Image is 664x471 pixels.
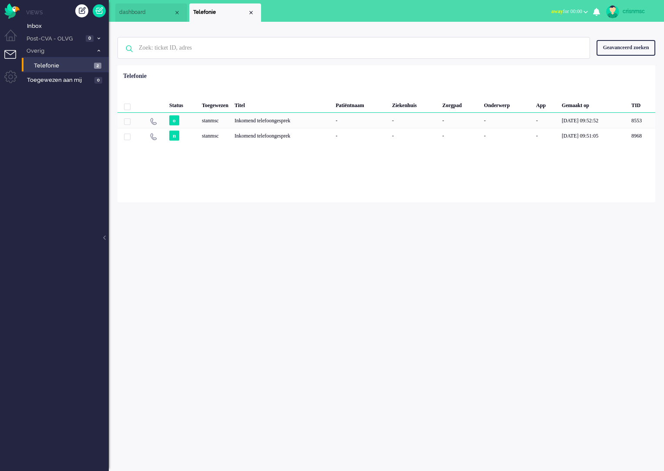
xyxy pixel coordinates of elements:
div: 8968 [628,128,655,143]
div: Inkomend telefoongesprek [231,128,332,143]
img: avatar [606,5,619,18]
img: flow_omnibird.svg [4,3,20,19]
div: - [332,128,389,143]
div: Toegewezen [199,95,231,113]
div: - [389,128,439,143]
div: stanmsc [199,113,231,128]
li: Tickets menu [4,50,24,70]
div: Close tab [248,9,255,16]
div: - [533,128,559,143]
a: Inbox [25,21,109,30]
div: 8553 [628,113,655,128]
img: ic_telephone_grey.svg [150,133,157,140]
li: Views [26,9,109,16]
div: - [439,128,481,143]
a: Toegewezen aan mij 0 [25,75,109,84]
span: Telefonie [193,9,248,16]
span: 0 [86,35,94,42]
li: awayfor 00:00 [546,3,593,22]
div: Status [166,95,199,113]
div: App [533,95,559,113]
div: Patiëntnaam [332,95,389,113]
span: Overig [25,47,93,55]
div: - [439,113,481,128]
span: Toegewezen aan mij [27,76,92,84]
div: Onderwerp [481,95,533,113]
li: Dashboard menu [4,30,24,49]
a: Quick Ticket [93,4,106,17]
div: 8553 [117,113,655,128]
div: Titel [231,95,332,113]
span: 2 [94,63,101,69]
div: Inkomend telefoongesprek [231,113,332,128]
div: Close tab [174,9,181,16]
div: Creëer ticket [75,4,88,17]
input: Zoek: ticket ID, adres [132,37,578,58]
div: Ziekenhuis [389,95,439,113]
div: 8968 [117,128,655,143]
div: - [481,113,533,128]
img: ic-search-icon.svg [118,37,141,60]
span: n [169,131,179,141]
span: 0 [94,77,102,84]
div: crisnmsc [623,7,655,16]
span: dashboard [119,9,174,16]
span: away [551,8,563,14]
div: Geavanceerd zoeken [597,40,655,55]
span: Post-CVA - OLVG [25,35,83,43]
div: TID [628,95,655,113]
li: Dashboard [115,3,187,22]
div: Telefonie [123,72,147,81]
div: - [533,113,559,128]
div: - [332,113,389,128]
div: [DATE] 09:52:52 [559,113,628,128]
div: Zorgpad [439,95,481,113]
a: crisnmsc [604,5,655,18]
a: Telefonie 2 [25,61,108,70]
span: Telefonie [34,62,92,70]
div: stanmsc [199,128,231,143]
li: Admin menu [4,71,24,90]
a: Omnidesk [4,6,20,12]
div: [DATE] 09:51:05 [559,128,628,143]
span: for 00:00 [551,8,582,14]
span: o [169,115,179,125]
div: - [389,113,439,128]
div: Gemaakt op [559,95,628,113]
img: ic_telephone_grey.svg [150,118,157,125]
button: awayfor 00:00 [546,5,593,18]
div: - [481,128,533,143]
li: View [189,3,261,22]
span: Inbox [27,22,109,30]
